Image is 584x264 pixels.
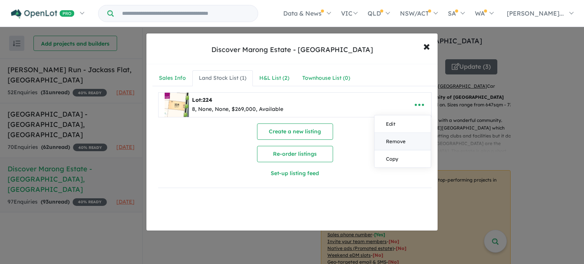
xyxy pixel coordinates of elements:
[192,105,283,114] div: 8, None, None, $269,000, Available
[159,74,186,83] div: Sales Info
[423,38,430,54] span: ×
[227,165,363,182] button: Set-up listing feed
[375,133,431,150] a: Remove
[259,74,289,83] div: H&L List ( 2 )
[257,146,333,162] button: Re-order listings
[257,123,333,140] button: Create a new listing
[115,5,256,22] input: Try estate name, suburb, builder or developer
[165,93,189,117] img: Discover%20Marong%20Estate%20-%20Marong%20-%20Lot%20224___1737616445.png
[199,74,246,83] div: Land Stock List ( 1 )
[302,74,350,83] div: Townhouse List ( 0 )
[203,96,212,103] span: 224
[507,9,564,17] span: [PERSON_NAME]...
[192,96,212,103] b: Lot:
[375,115,431,133] a: Edit
[375,150,431,167] a: Copy
[11,9,75,19] img: Openlot PRO Logo White
[211,45,373,55] div: Discover Marong Estate - [GEOGRAPHIC_DATA]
